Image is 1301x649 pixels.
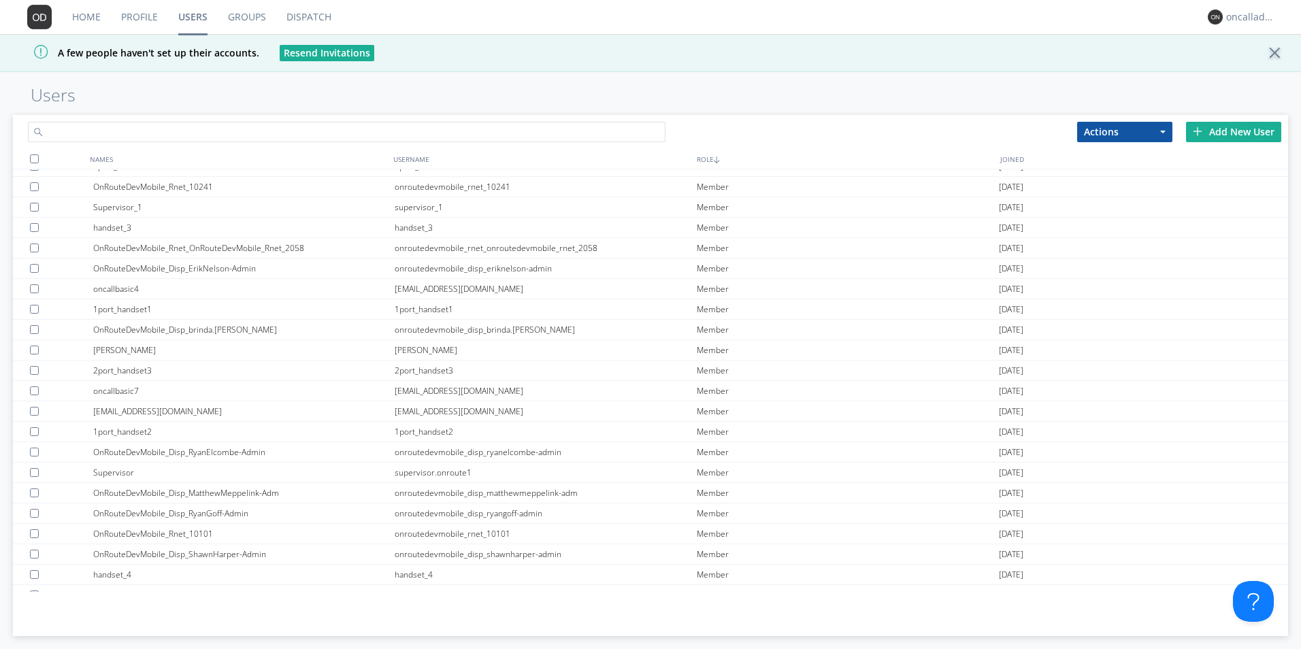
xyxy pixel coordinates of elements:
[93,524,395,544] div: OnRouteDevMobile_Rnet_10101
[999,442,1023,463] span: [DATE]
[395,524,697,544] div: onroutedevmobile_rnet_10101
[395,503,697,523] div: onroutedevmobile_disp_ryangoff-admin
[697,381,999,401] div: Member
[13,401,1288,422] a: [EMAIL_ADDRESS][DOMAIN_NAME][EMAIL_ADDRESS][DOMAIN_NAME]Member[DATE]
[93,259,395,278] div: OnRouteDevMobile_Disp_ErikNelson-Admin
[13,238,1288,259] a: OnRouteDevMobile_Rnet_OnRouteDevMobile_Rnet_2058onroutedevmobile_rnet_onroutedevmobile_rnet_2058M...
[697,503,999,523] div: Member
[13,218,1288,238] a: handset_3handset_3Member[DATE]
[999,524,1023,544] span: [DATE]
[697,422,999,442] div: Member
[999,238,1023,259] span: [DATE]
[395,442,697,462] div: onroutedevmobile_disp_ryanelcombe-admin
[999,422,1023,442] span: [DATE]
[999,218,1023,238] span: [DATE]
[395,544,697,564] div: onroutedevmobile_disp_shawnharper-admin
[395,218,697,237] div: handset_3
[999,401,1023,422] span: [DATE]
[395,401,697,421] div: [EMAIL_ADDRESS][DOMAIN_NAME]
[395,381,697,401] div: [EMAIL_ADDRESS][DOMAIN_NAME]
[999,503,1023,524] span: [DATE]
[697,565,999,584] div: Member
[395,299,697,319] div: 1port_handset1
[999,544,1023,565] span: [DATE]
[13,381,1288,401] a: oncallbasic7[EMAIL_ADDRESS][DOMAIN_NAME]Member[DATE]
[13,259,1288,279] a: OnRouteDevMobile_Disp_ErikNelson-Adminonroutedevmobile_disp_eriknelson-adminMember[DATE]
[93,299,395,319] div: 1port_handset1
[280,45,374,61] button: Resend Invitations
[13,585,1288,605] a: oncallbasic3[EMAIL_ADDRESS][DOMAIN_NAME]Member[DATE]
[999,279,1023,299] span: [DATE]
[1208,10,1223,24] img: 373638.png
[697,585,999,605] div: Member
[999,320,1023,340] span: [DATE]
[999,483,1023,503] span: [DATE]
[93,361,395,380] div: 2port_handset3
[93,218,395,237] div: handset_3
[13,177,1288,197] a: OnRouteDevMobile_Rnet_10241onroutedevmobile_rnet_10241Member[DATE]
[13,524,1288,544] a: OnRouteDevMobile_Rnet_10101onroutedevmobile_rnet_10101Member[DATE]
[697,279,999,299] div: Member
[395,463,697,482] div: supervisor.onroute1
[697,442,999,462] div: Member
[13,422,1288,442] a: 1port_handset21port_handset2Member[DATE]
[93,585,395,605] div: oncallbasic3
[93,279,395,299] div: oncallbasic4
[999,299,1023,320] span: [DATE]
[27,5,52,29] img: 373638.png
[693,149,997,169] div: ROLE
[697,340,999,360] div: Member
[13,565,1288,585] a: handset_4handset_4Member[DATE]
[697,259,999,278] div: Member
[395,259,697,278] div: onroutedevmobile_disp_eriknelson-admin
[13,544,1288,565] a: OnRouteDevMobile_Disp_ShawnHarper-Adminonroutedevmobile_disp_shawnharper-adminMember[DATE]
[93,442,395,462] div: OnRouteDevMobile_Disp_RyanElcombe-Admin
[999,259,1023,279] span: [DATE]
[13,361,1288,381] a: 2port_handset32port_handset3Member[DATE]
[1186,122,1281,142] div: Add New User
[13,197,1288,218] a: Supervisor_1supervisor_1Member[DATE]
[395,483,697,503] div: onroutedevmobile_disp_matthewmeppelink-adm
[93,177,395,197] div: OnRouteDevMobile_Rnet_10241
[1226,10,1277,24] div: oncalladmin2
[1193,127,1202,136] img: plus.svg
[13,279,1288,299] a: oncallbasic4[EMAIL_ADDRESS][DOMAIN_NAME]Member[DATE]
[395,340,697,360] div: [PERSON_NAME]
[93,463,395,482] div: Supervisor
[13,483,1288,503] a: OnRouteDevMobile_Disp_MatthewMeppelink-Admonroutedevmobile_disp_matthewmeppelink-admMember[DATE]
[395,238,697,258] div: onroutedevmobile_rnet_onroutedevmobile_rnet_2058
[93,197,395,217] div: Supervisor_1
[697,524,999,544] div: Member
[999,340,1023,361] span: [DATE]
[93,340,395,360] div: [PERSON_NAME]
[999,197,1023,218] span: [DATE]
[28,122,665,142] input: Search users
[999,177,1023,197] span: [DATE]
[697,361,999,380] div: Member
[999,585,1023,605] span: [DATE]
[999,361,1023,381] span: [DATE]
[13,463,1288,483] a: Supervisorsupervisor.onroute1Member[DATE]
[93,238,395,258] div: OnRouteDevMobile_Rnet_OnRouteDevMobile_Rnet_2058
[1233,581,1274,622] iframe: Toggle Customer Support
[395,279,697,299] div: [EMAIL_ADDRESS][DOMAIN_NAME]
[697,544,999,564] div: Member
[395,361,697,380] div: 2port_handset3
[13,320,1288,340] a: OnRouteDevMobile_Disp_brinda.[PERSON_NAME]onroutedevmobile_disp_brinda.[PERSON_NAME]Member[DATE]
[697,320,999,339] div: Member
[93,565,395,584] div: handset_4
[93,401,395,421] div: [EMAIL_ADDRESS][DOMAIN_NAME]
[395,320,697,339] div: onroutedevmobile_disp_brinda.[PERSON_NAME]
[999,565,1023,585] span: [DATE]
[999,381,1023,401] span: [DATE]
[395,565,697,584] div: handset_4
[697,218,999,237] div: Member
[93,320,395,339] div: OnRouteDevMobile_Disp_brinda.[PERSON_NAME]
[697,401,999,421] div: Member
[13,299,1288,320] a: 1port_handset11port_handset1Member[DATE]
[13,340,1288,361] a: [PERSON_NAME][PERSON_NAME]Member[DATE]
[395,585,697,605] div: [EMAIL_ADDRESS][DOMAIN_NAME]
[93,503,395,523] div: OnRouteDevMobile_Disp_RyanGoff-Admin
[697,238,999,258] div: Member
[93,483,395,503] div: OnRouteDevMobile_Disp_MatthewMeppelink-Adm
